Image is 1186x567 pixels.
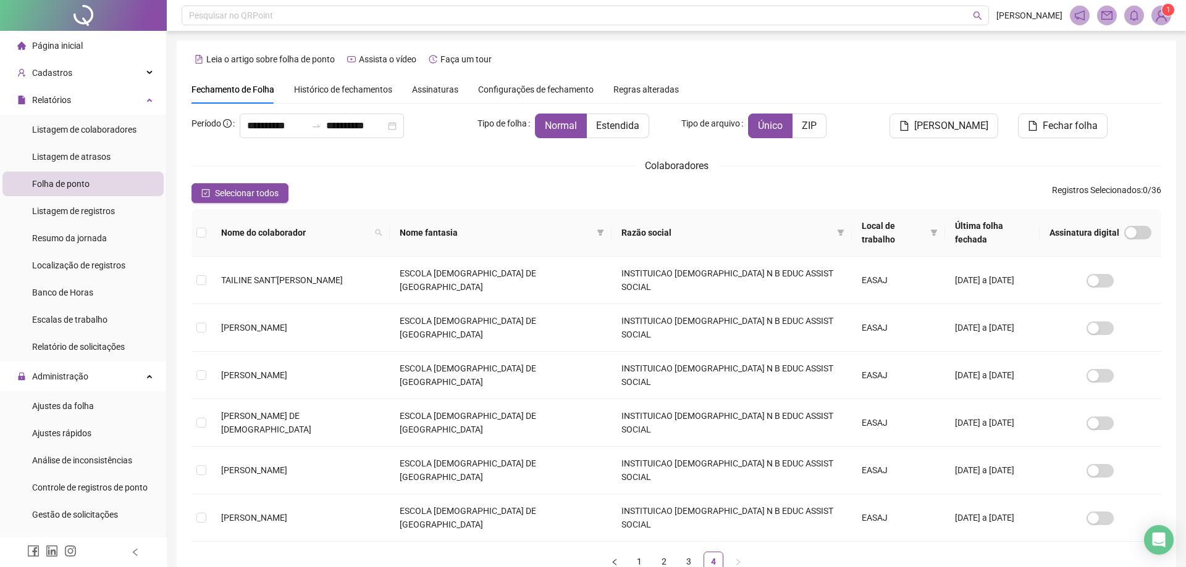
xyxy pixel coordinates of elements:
span: history [429,55,437,64]
span: facebook [27,545,40,557]
span: Banco de Horas [32,288,93,297]
span: Faça um tour [440,54,492,64]
td: ESCOLA [DEMOGRAPHIC_DATA] DE [GEOGRAPHIC_DATA] [390,304,612,352]
span: Gestão de solicitações [32,510,118,519]
span: [PERSON_NAME] [221,465,287,475]
span: Folha de ponto [32,179,90,189]
span: filter [930,229,938,236]
span: Ocorrências [32,537,78,547]
span: Local de trabalho [862,219,925,246]
span: filter [835,223,847,242]
span: lock [17,372,26,381]
td: [DATE] a [DATE] [945,447,1040,494]
td: ESCOLA [DEMOGRAPHIC_DATA] DE [GEOGRAPHIC_DATA] [390,494,612,542]
span: Leia o artigo sobre folha de ponto [206,54,335,64]
span: Listagem de registros [32,206,115,216]
span: Resumo da jornada [32,233,107,243]
span: [PERSON_NAME] [221,513,287,523]
td: ESCOLA [DEMOGRAPHIC_DATA] DE [GEOGRAPHIC_DATA] [390,257,612,304]
td: EASAJ [852,447,945,494]
span: Estendida [596,120,639,131]
span: Assista o vídeo [359,54,416,64]
td: INSTITUICAO [DEMOGRAPHIC_DATA] N B EDUC ASSIST SOCIAL [612,257,852,304]
td: INSTITUICAO [DEMOGRAPHIC_DATA] N B EDUC ASSIST SOCIAL [612,447,852,494]
span: to [311,121,321,131]
div: Open Intercom Messenger [1144,525,1174,555]
span: Relatórios [32,95,71,105]
span: notification [1074,10,1085,21]
td: EASAJ [852,257,945,304]
td: ESCOLA [DEMOGRAPHIC_DATA] DE [GEOGRAPHIC_DATA] [390,352,612,399]
span: Listagem de colaboradores [32,125,137,135]
td: [DATE] a [DATE] [945,257,1040,304]
span: instagram [64,545,77,557]
span: left [611,558,618,566]
sup: Atualize o seu contato no menu Meus Dados [1162,4,1174,16]
td: [DATE] a [DATE] [945,494,1040,542]
span: left [131,548,140,557]
span: Regras alteradas [613,85,679,94]
td: [DATE] a [DATE] [945,352,1040,399]
span: Selecionar todos [215,186,279,200]
span: [PERSON_NAME] [914,118,988,133]
span: Assinaturas [412,85,458,94]
span: Análise de inconsistências [32,455,132,465]
span: mail [1101,10,1112,21]
td: EASAJ [852,304,945,352]
span: swap-right [311,121,321,131]
span: bell [1129,10,1140,21]
td: INSTITUICAO [DEMOGRAPHIC_DATA] N B EDUC ASSIST SOCIAL [612,304,852,352]
td: ESCOLA [DEMOGRAPHIC_DATA] DE [GEOGRAPHIC_DATA] [390,447,612,494]
span: [PERSON_NAME] [221,370,287,380]
span: file [1028,121,1038,131]
span: Controle de registros de ponto [32,482,148,492]
td: EASAJ [852,399,945,447]
span: Nome do colaborador [221,226,370,239]
span: search [372,223,385,242]
span: Configurações de fechamento [478,85,594,94]
span: Registros Selecionados [1052,185,1141,195]
span: youtube [347,55,356,64]
span: Fechamento de Folha [191,85,274,94]
span: filter [594,223,607,242]
span: Tipo de folha [477,117,527,130]
span: search [973,11,982,20]
span: Localização de registros [32,260,125,270]
button: [PERSON_NAME] [889,114,998,138]
span: Nome fantasia [400,226,592,239]
td: INSTITUICAO [DEMOGRAPHIC_DATA] N B EDUC ASSIST SOCIAL [612,494,852,542]
span: file [17,96,26,104]
span: Cadastros [32,68,72,78]
span: [PERSON_NAME] [996,9,1062,22]
img: 49185 [1152,6,1171,25]
button: Fechar folha [1018,114,1108,138]
span: Escalas de trabalho [32,315,107,325]
span: file [899,121,909,131]
span: Único [758,120,783,131]
span: check-square [201,189,210,197]
span: Período [191,118,221,128]
td: INSTITUICAO [DEMOGRAPHIC_DATA] N B EDUC ASSIST SOCIAL [612,399,852,447]
td: INSTITUICAO [DEMOGRAPHIC_DATA] N B EDUC ASSIST SOCIAL [612,352,852,399]
span: Razão social [621,226,832,239]
span: search [375,229,382,236]
span: ZIP [802,120,817,131]
span: user-add [17,68,26,77]
span: : 0 / 36 [1052,183,1161,203]
span: home [17,41,26,50]
span: [PERSON_NAME] [221,323,287,333]
span: Ajustes rápidos [32,428,91,438]
td: ESCOLA [DEMOGRAPHIC_DATA] DE [GEOGRAPHIC_DATA] [390,399,612,447]
th: Última folha fechada [945,209,1040,257]
td: EASAJ [852,494,945,542]
span: Fechar folha [1043,118,1098,133]
span: linkedin [46,545,58,557]
span: Histórico de fechamentos [294,85,392,94]
span: filter [837,229,844,236]
button: Selecionar todos [191,183,288,203]
td: [DATE] a [DATE] [945,304,1040,352]
span: Ajustes da folha [32,401,94,411]
span: Colaboradores [645,160,709,172]
span: TAILINE SANT'[PERSON_NAME] [221,275,343,285]
span: Tipo de arquivo [681,117,740,130]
